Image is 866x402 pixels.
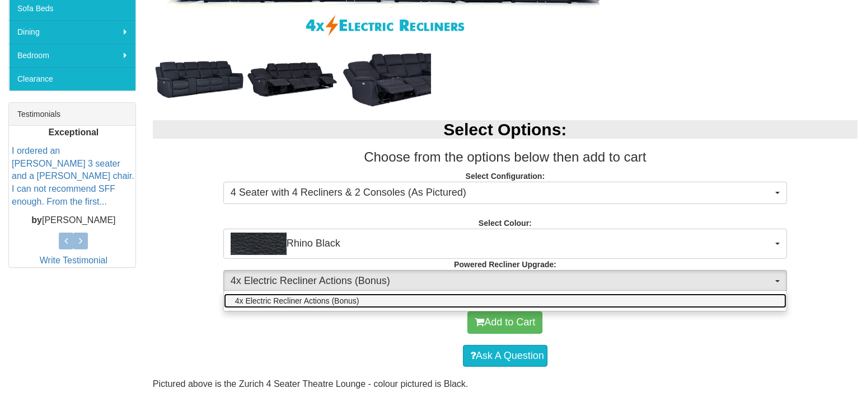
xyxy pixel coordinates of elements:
[231,274,773,289] span: 4x Electric Recliner Actions (Bonus)
[235,295,359,306] span: 4x Electric Recliner Actions (Bonus)
[9,44,135,67] a: Bedroom
[466,172,545,181] strong: Select Configuration:
[223,229,787,259] button: Rhino BlackRhino Black
[223,182,787,204] button: 4 Seater with 4 Recliners & 2 Consoles (As Pictured)
[153,150,858,164] h3: Choose from the options below then add to cart
[479,219,532,228] strong: Select Colour:
[12,214,135,227] p: [PERSON_NAME]
[9,20,135,44] a: Dining
[9,103,135,126] div: Testimonials
[231,233,287,255] img: Rhino Black
[31,215,42,225] b: by
[463,345,547,367] a: Ask A Question
[467,311,542,334] button: Add to Cart
[454,260,556,269] strong: Powered Recliner Upgrade:
[9,67,135,91] a: Clearance
[40,256,107,265] a: Write Testimonial
[231,186,773,200] span: 4 Seater with 4 Recliners & 2 Consoles (As Pictured)
[12,146,134,206] a: I ordered an [PERSON_NAME] 3 seater and a [PERSON_NAME] chair. I can not recommend SFF enough. Fr...
[49,127,99,137] b: Exceptional
[231,233,773,255] span: Rhino Black
[443,120,567,139] b: Select Options:
[223,270,787,292] button: 4x Electric Recliner Actions (Bonus)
